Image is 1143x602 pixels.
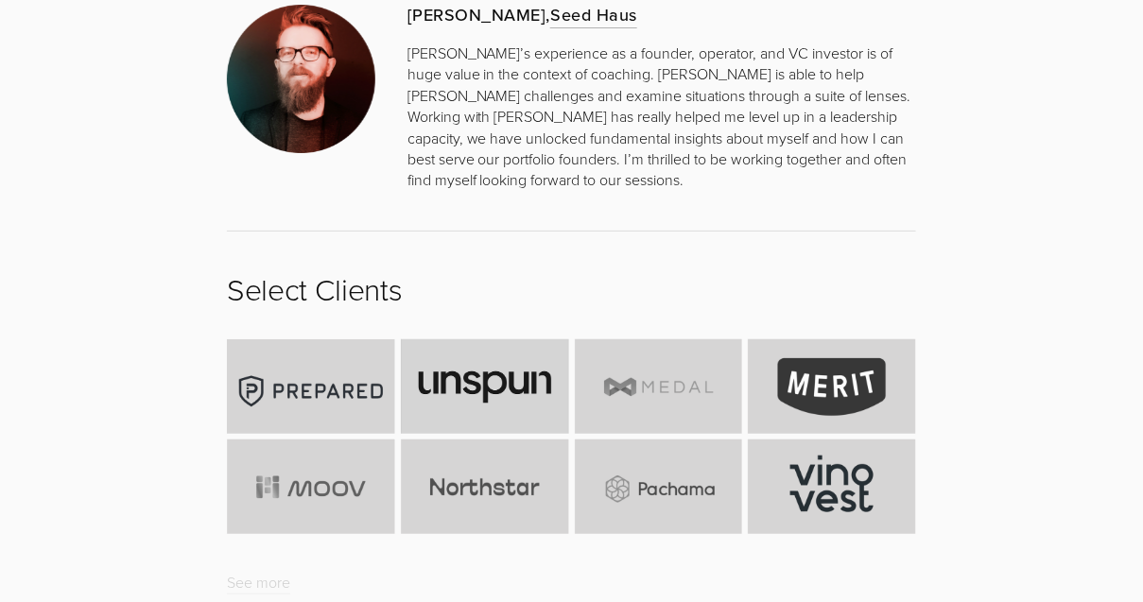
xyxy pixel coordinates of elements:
[575,335,743,439] img: medal-logo-boxed.png
[227,271,916,307] h2: Select Clients
[550,3,637,28] a: Seed Haus
[227,339,395,443] img: prepared-logo-boxed.png
[748,335,916,439] img: merit-logo-boxed.png
[227,572,290,594] a: See more
[227,436,395,539] img: moov-logo-boxed.png
[575,436,743,539] img: pachama-logo-boxed.png
[407,43,916,191] p: [PERSON_NAME]’s experience as a founder, operator, and VC investor is of huge value in the contex...
[748,436,916,539] img: vinovest-logo-boxed.png
[407,5,916,26] h3: [PERSON_NAME],
[227,5,375,153] img: calum-circle-cropped.png
[401,436,569,539] img: northstar-logo-boxed.png
[401,335,569,439] img: unspun-logo-boxed.png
